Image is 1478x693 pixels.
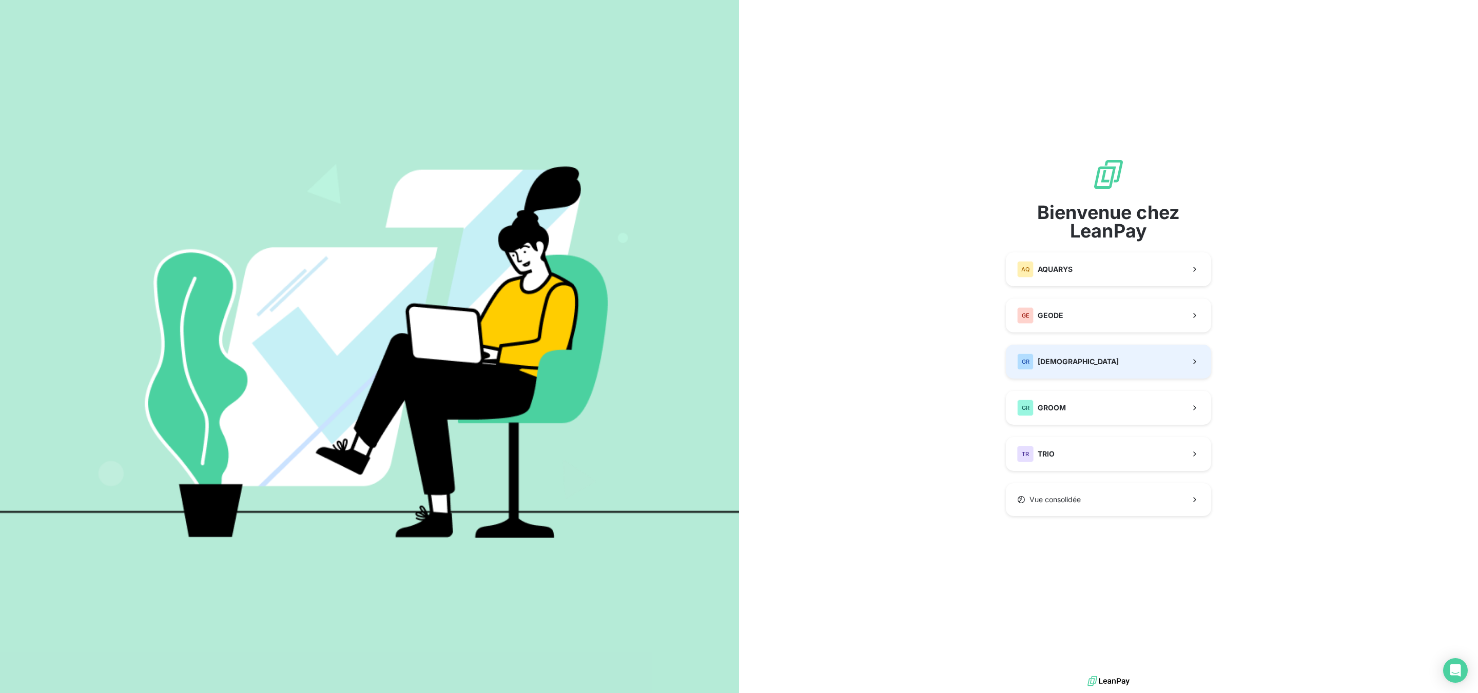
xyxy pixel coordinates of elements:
img: logo sigle [1092,158,1125,191]
span: GROOM [1038,403,1066,413]
span: AQUARYS [1038,264,1073,274]
div: AQ [1017,261,1034,278]
img: logo [1087,674,1130,689]
div: GR [1017,353,1034,370]
div: TR [1017,446,1034,462]
button: TRTRIO [1006,437,1211,471]
span: [DEMOGRAPHIC_DATA] [1038,357,1119,367]
span: Vue consolidée [1029,494,1081,505]
div: GE [1017,307,1034,324]
span: TRIO [1038,449,1055,459]
button: Vue consolidée [1006,483,1211,516]
span: GEODE [1038,310,1063,321]
button: GR[DEMOGRAPHIC_DATA] [1006,345,1211,379]
span: Bienvenue chez LeanPay [1006,203,1211,240]
div: GR [1017,400,1034,416]
button: GRGROOM [1006,391,1211,425]
div: Open Intercom Messenger [1443,658,1468,683]
button: GEGEODE [1006,299,1211,332]
button: AQAQUARYS [1006,252,1211,286]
